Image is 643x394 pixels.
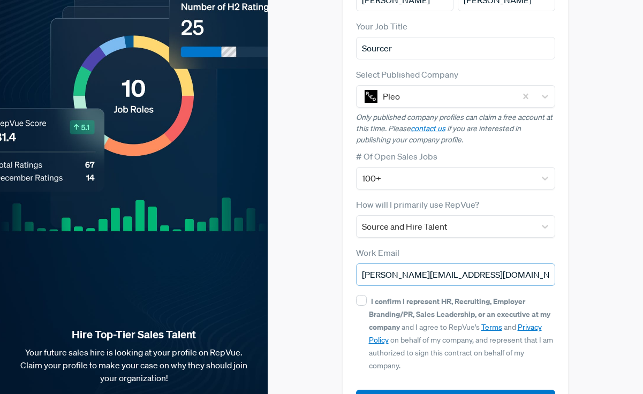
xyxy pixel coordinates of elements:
label: Your Job Title [356,20,407,33]
a: Terms [481,322,502,332]
label: Select Published Company [356,68,458,81]
p: Your future sales hire is looking at your profile on RepVue. Claim your profile to make your case... [17,346,251,384]
label: # Of Open Sales Jobs [356,150,437,163]
input: Email [356,263,555,286]
label: Work Email [356,246,399,259]
label: How will I primarily use RepVue? [356,198,479,211]
input: Title [356,37,555,59]
img: Pleo [365,90,377,103]
strong: I confirm I represent HR, Recruiting, Employer Branding/PR, Sales Leadership, or an executive at ... [369,296,550,332]
p: Only published company profiles can claim a free account at this time. Please if you are interest... [356,112,555,146]
strong: Hire Top-Tier Sales Talent [17,328,251,342]
a: contact us [411,124,445,133]
span: and I agree to RepVue’s and on behalf of my company, and represent that I am authorized to sign t... [369,297,553,370]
